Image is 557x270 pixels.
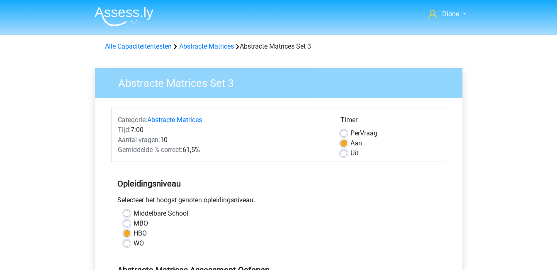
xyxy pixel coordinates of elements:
[442,10,459,18] span: Dione
[134,209,188,218] label: Middelbare School
[350,129,360,137] span: Per
[112,125,334,135] div: 7:00
[118,126,131,134] span: Tijd:
[350,148,358,158] label: Uit
[134,238,144,248] label: WO
[134,228,147,238] label: HBO
[111,195,446,209] div: Selecteer het hoogst genoten opleidingsniveau.
[147,116,202,124] a: Abstracte Matrices
[102,42,456,52] div: Abstracte Matrices Set 3
[95,7,153,26] img: Assessly
[108,74,456,90] h3: Abstracte Matrices Set 3
[341,115,440,128] div: Timer
[118,146,182,154] span: Gemiddelde % correct:
[105,42,172,50] a: Alle Capaciteitentesten
[134,218,148,228] label: MBO
[112,135,334,145] div: 10
[112,145,334,155] div: 61,5%
[350,128,377,138] label: Vraag
[118,116,147,124] span: Categorie:
[350,138,362,148] label: Aan
[117,175,440,192] h5: Opleidingsniveau
[425,9,469,19] a: Dione
[118,136,160,144] span: Aantal vragen:
[179,42,234,50] a: Abstracte Matrices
